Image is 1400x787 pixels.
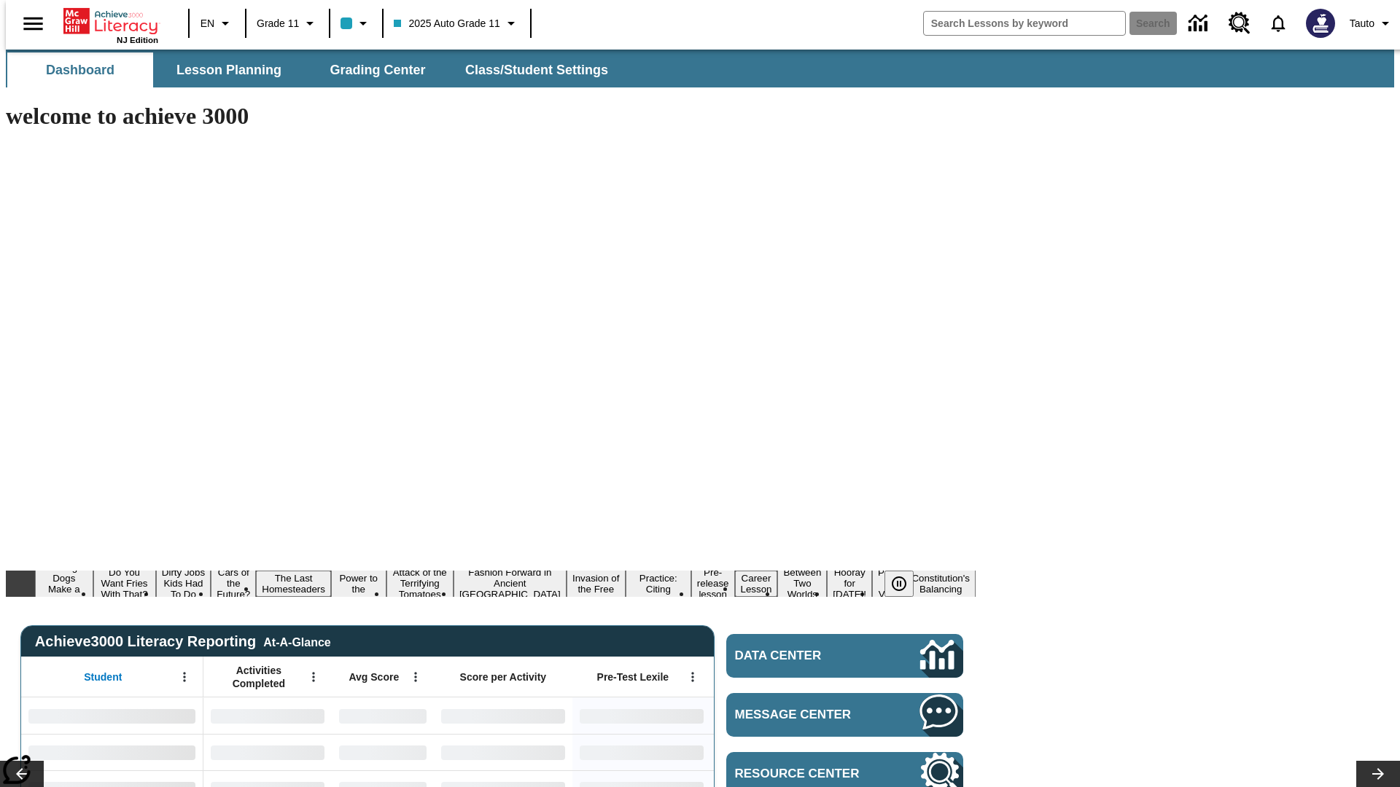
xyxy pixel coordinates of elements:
[460,670,547,684] span: Score per Activity
[332,734,434,770] div: No Data,
[386,565,454,602] button: Slide 7 Attack of the Terrifying Tomatoes
[1344,10,1400,36] button: Profile/Settings
[454,52,620,87] button: Class/Student Settings
[597,670,669,684] span: Pre-Test Lexile
[726,693,963,737] a: Message Center
[454,565,567,602] button: Slide 8 Fashion Forward in Ancient Rome
[827,565,872,602] button: Slide 14 Hooray for Constitution Day!
[174,666,195,688] button: Open Menu
[691,565,735,602] button: Slide 11 Pre-release lesson
[465,62,608,79] span: Class/Student Settings
[6,103,976,130] h1: welcome to achieve 3000
[1180,4,1220,44] a: Data Center
[63,7,158,36] a: Home
[303,666,324,688] button: Open Menu
[6,50,1394,87] div: SubNavbar
[35,633,331,650] span: Achieve3000 Literacy Reporting
[872,565,906,602] button: Slide 15 Point of View
[332,697,434,734] div: No Data,
[735,571,778,597] button: Slide 12 Career Lesson
[256,571,331,597] button: Slide 5 The Last Homesteaders
[924,12,1125,35] input: search field
[394,16,499,31] span: 2025 Auto Grade 11
[201,16,214,31] span: EN
[1356,761,1400,787] button: Lesson carousel, Next
[203,697,332,734] div: No Data,
[203,734,332,770] div: No Data,
[884,571,914,597] button: Pause
[35,560,93,608] button: Slide 1 Diving Dogs Make a Splash
[331,560,386,608] button: Slide 6 Solar Power to the People
[330,62,425,79] span: Grading Center
[63,5,158,44] div: Home
[1350,16,1374,31] span: Tauto
[7,52,153,87] button: Dashboard
[726,634,963,678] a: Data Center
[405,666,427,688] button: Open Menu
[84,670,122,684] span: Student
[1306,9,1335,38] img: Avatar
[1297,4,1344,42] button: Select a new avatar
[884,571,928,597] div: Pause
[906,560,976,608] button: Slide 16 The Constitution's Balancing Act
[567,560,626,608] button: Slide 9 The Invasion of the Free CD
[156,565,211,602] button: Slide 3 Dirty Jobs Kids Had To Do
[6,52,621,87] div: SubNavbar
[194,10,241,36] button: Language: EN, Select a language
[211,565,256,602] button: Slide 4 Cars of the Future?
[46,62,114,79] span: Dashboard
[626,560,691,608] button: Slide 10 Mixed Practice: Citing Evidence
[735,767,876,781] span: Resource Center
[335,10,378,36] button: Class color is light blue. Change class color
[349,670,399,684] span: Avg Score
[251,10,324,36] button: Grade: Grade 11, Select a grade
[777,565,827,602] button: Slide 13 Between Two Worlds
[682,666,704,688] button: Open Menu
[211,664,307,690] span: Activities Completed
[388,10,525,36] button: Class: 2025 Auto Grade 11, Select your class
[1259,4,1297,42] a: Notifications
[263,633,330,649] div: At-A-Glance
[305,52,451,87] button: Grading Center
[93,565,156,602] button: Slide 2 Do You Want Fries With That?
[735,649,871,663] span: Data Center
[12,2,55,45] button: Open side menu
[117,36,158,44] span: NJ Edition
[176,62,281,79] span: Lesson Planning
[156,52,302,87] button: Lesson Planning
[257,16,299,31] span: Grade 11
[735,708,876,722] span: Message Center
[1220,4,1259,43] a: Resource Center, Will open in new tab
